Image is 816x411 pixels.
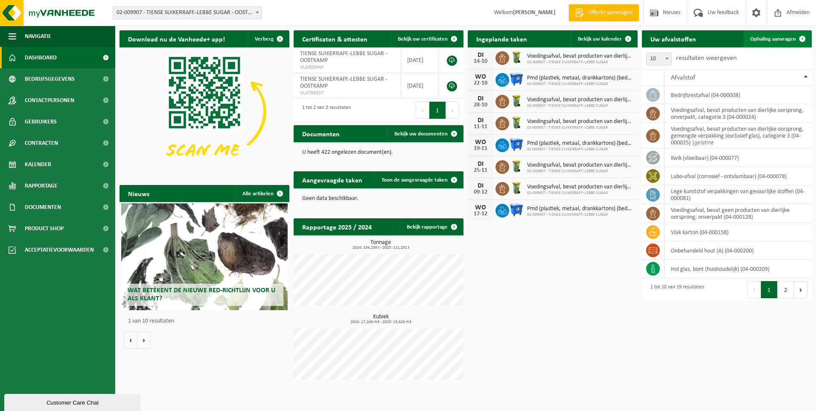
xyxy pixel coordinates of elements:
[509,159,524,173] img: WB-0140-HPE-GN-50
[671,74,695,81] span: Afvalstof
[119,185,158,202] h2: Nieuws
[664,149,812,167] td: kwik (vloeibaar) (04-000077)
[25,218,64,239] span: Product Shop
[137,332,151,349] button: Volgende
[472,80,489,86] div: 22-10
[400,218,463,235] a: Bekijk rapportage
[300,50,387,64] span: TIENSE SUIKERRAFF.-LEBBE SUGAR - OOSTKAMP
[509,94,524,108] img: WB-0140-HPE-GN-50
[121,203,288,310] a: Wat betekent de nieuwe RED-richtlijn voor u als klant?
[509,137,524,152] img: WB-1100-HPE-BE-01
[527,60,633,65] span: 02-009907 - TIENSE SUIKERRAFF.-LEBBE SUGAR
[646,53,672,65] span: 10
[527,97,633,103] span: Voedingsafval, bevat producten van dierlijke oorsprong, onverpakt, categorie 3
[527,162,633,169] span: Voedingsafval, bevat producten van dierlijke oorsprong, onverpakt, categorie 3
[743,30,811,47] a: Ophaling aanvragen
[647,53,671,65] span: 10
[388,125,463,142] a: Bekijk uw documenten
[664,204,812,223] td: voedingsafval, bevat geen producten van dierlijke oorsprong, onverpakt (04-000128)
[25,111,57,132] span: Gebruikers
[509,72,524,86] img: WB-1100-HPE-BE-01
[298,240,463,250] h3: Tonnage
[128,287,275,302] span: Wat betekent de nieuwe RED-richtlijn voor u als klant?
[300,90,394,97] span: VLA706937
[472,182,489,189] div: DI
[527,140,633,147] span: Pmd (plastiek, metaal, drankkartons) (bedrijven)
[694,140,714,146] i: gelatine
[25,26,51,47] span: Navigatie
[472,189,489,195] div: 09-12
[586,9,635,17] span: Offerte aanvragen
[472,167,489,173] div: 25-11
[401,73,438,99] td: [DATE]
[446,102,459,119] button: Next
[128,318,285,324] p: 1 van 10 resultaten
[25,154,51,175] span: Kalender
[25,68,75,90] span: Bedrijfsgegevens
[472,73,489,80] div: WO
[527,75,633,82] span: Pmd (plastiek, metaal, drankkartons) (bedrijven)
[119,47,289,175] img: Download de VHEPlus App
[25,197,61,218] span: Documenten
[527,169,633,174] span: 02-009907 - TIENSE SUIKERRAFF.-LEBBE SUGAR
[527,103,633,109] span: 02-009907 - TIENSE SUIKERRAFF.-LEBBE SUGAR
[761,281,778,298] button: 1
[527,82,633,87] span: 02-009907 - TIENSE SUIKERRAFF.-LEBBE SUGAR
[119,30,233,47] h2: Download nu de Vanheede+ app!
[568,4,639,21] a: Offerte aanvragen
[302,150,455,156] p: U heeft 422 ongelezen document(en).
[527,53,633,60] span: Voedingsafval, bevat producten van dierlijke oorsprong, onverpakt, categorie 3
[468,30,536,47] h2: Ingeplande taken
[472,59,489,65] div: 14-10
[527,212,633,217] span: 02-009907 - TIENSE SUIKERRAFF.-LEBBE SUGAR
[300,64,394,71] span: VLA900444
[298,314,463,324] h3: Kubiek
[664,260,812,278] td: hol glas, bont (huishoudelijk) (04-000209)
[578,36,622,42] span: Bekijk uw kalender
[398,36,448,42] span: Bekijk uw certificaten
[509,181,524,195] img: WB-0140-HPE-GN-50
[527,147,633,152] span: 02-009907 - TIENSE SUIKERRAFF.-LEBBE SUGAR
[25,175,58,197] span: Rapportage
[391,30,463,47] a: Bekijk uw certificaten
[429,102,446,119] button: 1
[646,280,704,299] div: 1 tot 10 van 19 resultaten
[255,36,274,42] span: Verberg
[527,118,633,125] span: Voedingsafval, bevat producten van dierlijke oorsprong, onverpakt, categorie 3
[472,117,489,124] div: DI
[300,76,387,89] span: TIENSE SUIKERRAFF.-LEBBE SUGAR - OOSTKAMP
[375,171,463,188] a: Toon de aangevraagde taken
[509,50,524,65] img: WB-0140-HPE-GN-50
[472,204,489,211] div: WO
[248,30,289,47] button: Verberg
[294,171,371,188] h2: Aangevraagde taken
[472,124,489,130] div: 11-11
[113,7,262,19] span: 02-009907 - TIENSE SUIKERRAFF.-LEBBE SUGAR - OOSTKAMP
[778,281,794,298] button: 2
[664,86,812,104] td: bedrijfsrestafval (04-000008)
[294,218,380,235] h2: Rapportage 2025 / 2024
[472,146,489,152] div: 19-11
[509,203,524,217] img: WB-1100-HPE-BE-01
[664,223,812,241] td: vlak karton (04-000158)
[472,211,489,217] div: 17-12
[664,185,812,204] td: lege kunststof verpakkingen van gevaarlijke stoffen (04-000081)
[527,184,633,191] span: Voedingsafval, bevat producten van dierlijke oorsprong, onverpakt, categorie 3
[513,9,556,16] strong: [PERSON_NAME]
[394,131,448,137] span: Bekijk uw documenten
[472,95,489,102] div: DI
[472,161,489,167] div: DI
[124,332,137,349] button: Vorige
[747,281,761,298] button: Previous
[236,185,289,202] a: Alle artikelen
[401,47,438,73] td: [DATE]
[4,392,143,411] iframe: chat widget
[750,36,796,42] span: Ophaling aanvragen
[25,239,94,261] span: Acceptatievoorwaarden
[527,191,633,196] span: 02-009907 - TIENSE SUIKERRAFF.-LEBBE SUGAR
[298,246,463,250] span: 2024: 234,238 t - 2025: 111,231 t
[794,281,807,298] button: Next
[509,115,524,130] img: WB-0140-HPE-GN-50
[382,177,448,183] span: Toon de aangevraagde taken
